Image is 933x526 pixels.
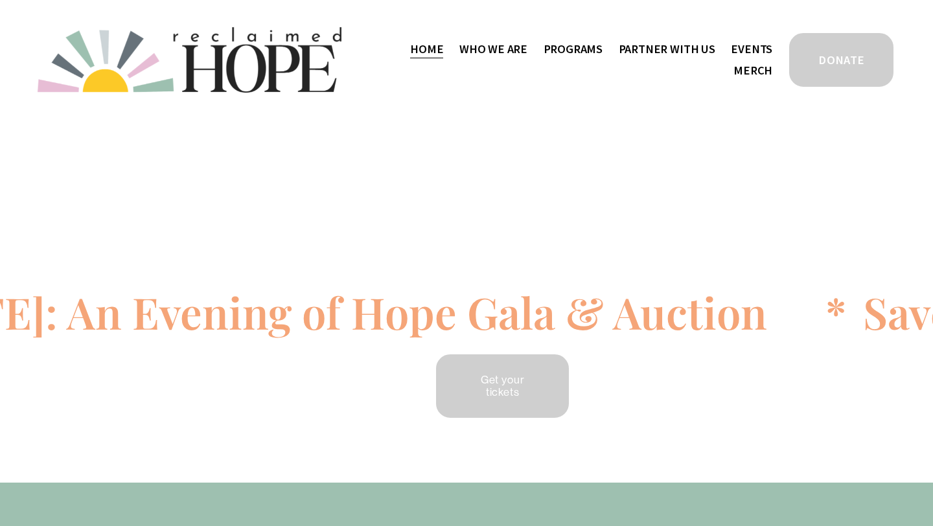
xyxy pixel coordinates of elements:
[787,31,895,89] a: DONATE
[544,40,603,59] span: Programs
[544,38,603,60] a: folder dropdown
[38,27,341,93] img: Reclaimed Hope Initiative
[410,38,443,60] a: Home
[619,40,715,59] span: Partner With Us
[459,38,527,60] a: folder dropdown
[434,352,571,420] a: Get your tickets
[733,60,772,81] a: Merch
[619,38,715,60] a: folder dropdown
[731,38,772,60] a: Events
[459,40,527,59] span: Who We Are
